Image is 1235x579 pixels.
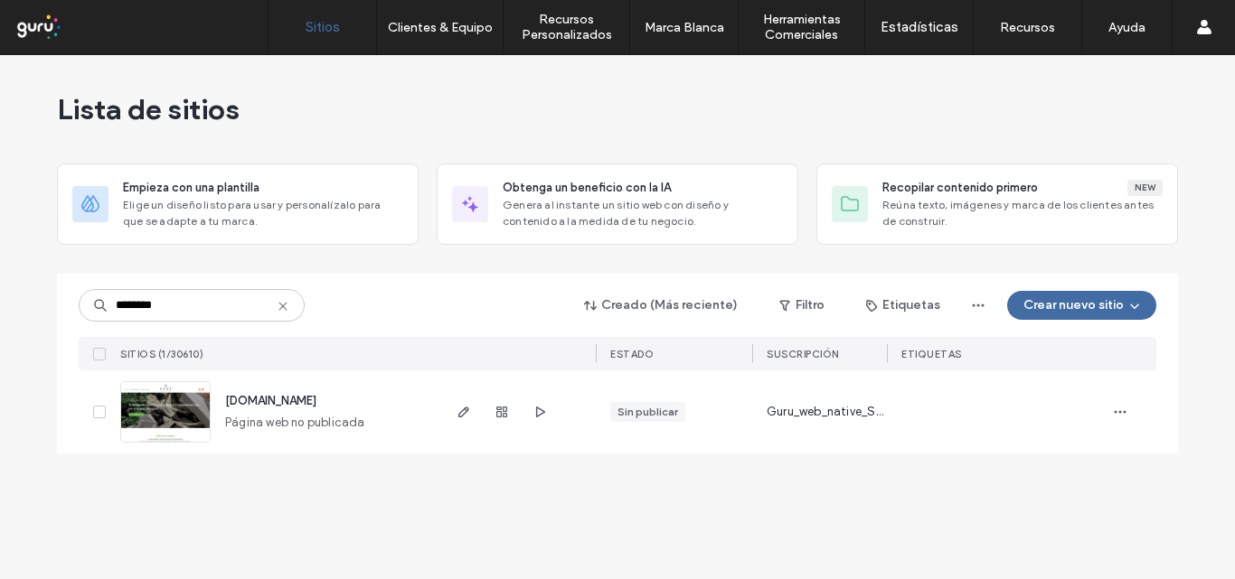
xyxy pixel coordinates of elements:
[123,197,403,229] span: Elige un diseño listo para usar y personalízalo para que se adapte a tu marca.
[1000,20,1055,35] label: Recursos
[850,291,957,320] button: Etiquetas
[57,91,240,127] span: Lista de sitios
[767,348,839,360] span: Suscripción
[123,179,259,197] span: Empieza con una plantilla
[882,197,1163,229] span: Reúna texto, imágenes y marca de los clientes antes de construir.
[437,163,798,245] div: Obtenga un beneficio con la IAGenera al instante un sitio web con diseño y contenido a la medida ...
[57,163,419,245] div: Empieza con una plantillaElige un diseño listo para usar y personalízalo para que se adapte a tu ...
[120,348,203,360] span: SITIOS (1/30610)
[225,414,365,432] span: Página web no publicada
[569,291,754,320] button: Creado (Más reciente)
[503,179,671,197] span: Obtenga un beneficio con la IA
[617,404,678,420] div: Sin publicar
[610,348,654,360] span: ESTADO
[901,348,962,360] span: ETIQUETAS
[1108,20,1145,35] label: Ayuda
[816,163,1178,245] div: Recopilar contenido primeroNewReúna texto, imágenes y marca de los clientes antes de construir.
[388,20,493,35] label: Clientes & Equipo
[1127,180,1163,196] div: New
[882,179,1038,197] span: Recopilar contenido primero
[881,19,958,35] label: Estadísticas
[761,291,843,320] button: Filtro
[306,19,340,35] label: Sitios
[1007,291,1156,320] button: Crear nuevo sitio
[767,403,887,421] span: Guru_web_native_Standard
[503,197,783,229] span: Genera al instante un sitio web con diseño y contenido a la medida de tu negocio.
[739,12,864,42] label: Herramientas Comerciales
[225,394,316,407] a: [DOMAIN_NAME]
[504,12,629,42] label: Recursos Personalizados
[645,20,724,35] label: Marca Blanca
